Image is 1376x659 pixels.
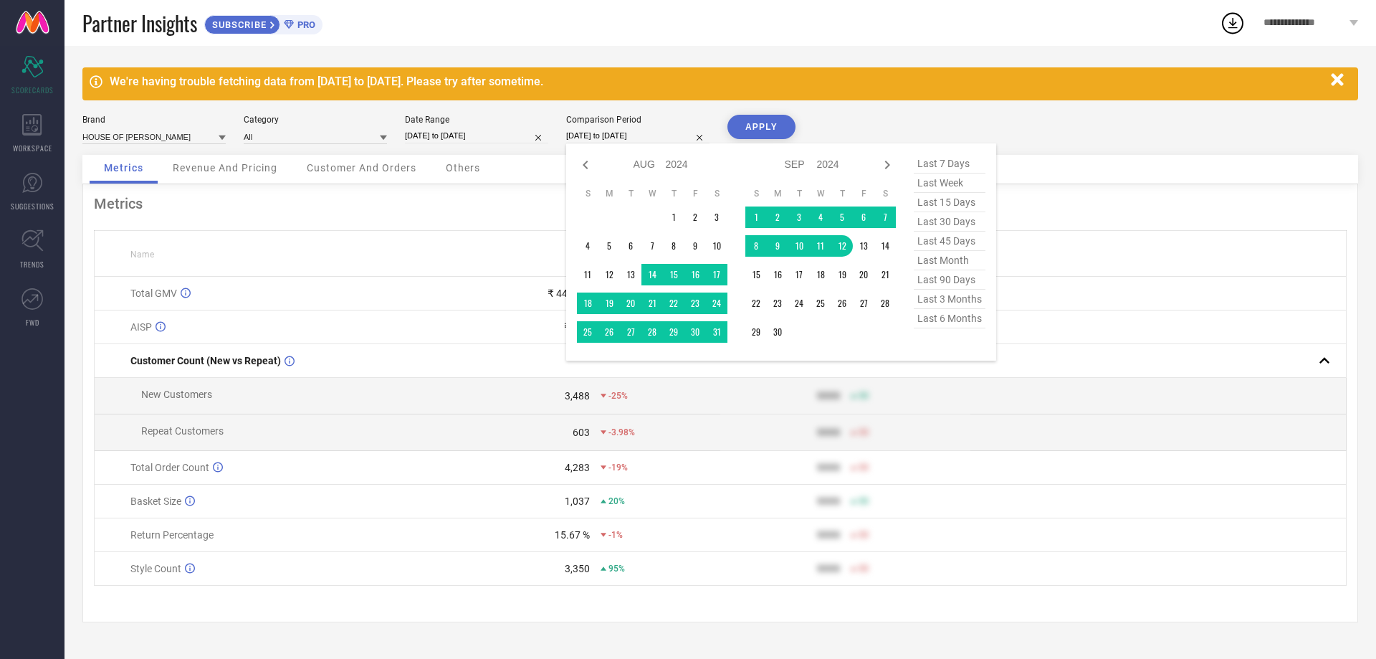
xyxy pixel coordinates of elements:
span: Style Count [130,563,181,574]
td: Thu Aug 08 2024 [663,235,684,257]
div: ₹ 44.42 L [548,288,590,299]
span: last 45 days [914,232,985,251]
td: Wed Sep 04 2024 [810,207,831,228]
td: Fri Aug 02 2024 [684,207,706,228]
td: Fri Sep 06 2024 [853,207,874,228]
div: 3,350 [565,563,590,574]
div: Category [244,115,387,125]
span: Metrics [104,162,143,174]
td: Sun Aug 18 2024 [577,293,598,314]
td: Mon Sep 02 2024 [767,207,788,228]
td: Wed Sep 11 2024 [810,235,831,257]
span: WORKSPACE [13,143,52,153]
span: Total Order Count [130,462,209,473]
th: Monday [767,188,788,199]
td: Mon Aug 12 2024 [598,264,620,285]
div: Next month [879,156,896,174]
span: last month [914,251,985,270]
td: Thu Aug 29 2024 [663,321,684,343]
span: last 30 days [914,212,985,232]
button: APPLY [727,115,795,139]
div: 15.67 % [555,529,590,541]
span: 20% [608,496,625,506]
span: AISP [130,321,152,333]
th: Wednesday [641,188,663,199]
td: Sat Sep 14 2024 [874,235,896,257]
span: 50 [859,564,869,574]
div: 9999 [817,427,840,438]
span: Others [446,162,480,174]
th: Thursday [663,188,684,199]
td: Fri Aug 09 2024 [684,235,706,257]
div: Date Range [405,115,548,125]
td: Thu Sep 12 2024 [831,235,853,257]
span: last 15 days [914,193,985,212]
input: Select date range [405,128,548,143]
div: 9999 [817,462,840,473]
td: Thu Sep 19 2024 [831,264,853,285]
span: Revenue And Pricing [173,162,277,174]
div: 3,488 [565,390,590,402]
td: Tue Aug 20 2024 [620,293,641,314]
td: Sun Sep 01 2024 [745,207,767,228]
td: Fri Aug 16 2024 [684,264,706,285]
td: Fri Aug 23 2024 [684,293,706,314]
a: SUBSCRIBEPRO [204,11,322,34]
td: Wed Aug 28 2024 [641,321,663,343]
span: SCORECARDS [11,85,54,95]
div: 9999 [817,496,840,507]
div: 9999 [817,529,840,541]
td: Wed Aug 07 2024 [641,235,663,257]
td: Sun Sep 08 2024 [745,235,767,257]
span: SUGGESTIONS [11,201,54,212]
td: Sun Aug 11 2024 [577,264,598,285]
th: Tuesday [788,188,810,199]
td: Thu Sep 26 2024 [831,293,853,314]
td: Sun Sep 22 2024 [745,293,767,314]
span: 50 [859,463,869,473]
span: last 3 months [914,290,985,309]
td: Tue Sep 24 2024 [788,293,810,314]
span: last 6 months [914,309,985,328]
td: Tue Aug 06 2024 [620,235,641,257]
td: Sat Aug 10 2024 [706,235,727,257]
td: Wed Sep 25 2024 [810,293,831,314]
th: Thursday [831,188,853,199]
div: 9999 [817,563,840,574]
td: Mon Sep 09 2024 [767,235,788,257]
td: Sat Aug 17 2024 [706,264,727,285]
th: Tuesday [620,188,641,199]
td: Mon Sep 30 2024 [767,321,788,343]
span: Total GMV [130,288,177,299]
td: Wed Aug 14 2024 [641,264,663,285]
td: Sat Sep 28 2024 [874,293,896,314]
span: -25% [608,391,628,401]
th: Saturday [706,188,727,199]
span: Name [130,250,154,260]
td: Mon Aug 05 2024 [598,235,620,257]
span: 50 [859,391,869,401]
div: ₹ 890 [564,321,590,333]
span: last week [914,174,985,193]
td: Thu Aug 01 2024 [663,207,684,228]
div: Open download list [1220,10,1246,36]
td: Tue Aug 13 2024 [620,264,641,285]
th: Wednesday [810,188,831,199]
span: Partner Insights [82,9,197,38]
span: PRO [294,19,315,30]
td: Sat Aug 03 2024 [706,207,727,228]
div: 603 [573,427,590,438]
th: Monday [598,188,620,199]
span: Customer And Orders [307,162,416,174]
th: Sunday [745,188,767,199]
div: 4,283 [565,462,590,473]
span: SUBSCRIBE [205,19,270,30]
th: Sunday [577,188,598,199]
span: Basket Size [130,496,181,507]
span: 50 [859,530,869,540]
div: We're having trouble fetching data from [DATE] to [DATE]. Please try after sometime. [110,75,1324,88]
td: Sun Aug 25 2024 [577,321,598,343]
th: Saturday [874,188,896,199]
div: Comparison Period [566,115,709,125]
th: Friday [684,188,706,199]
